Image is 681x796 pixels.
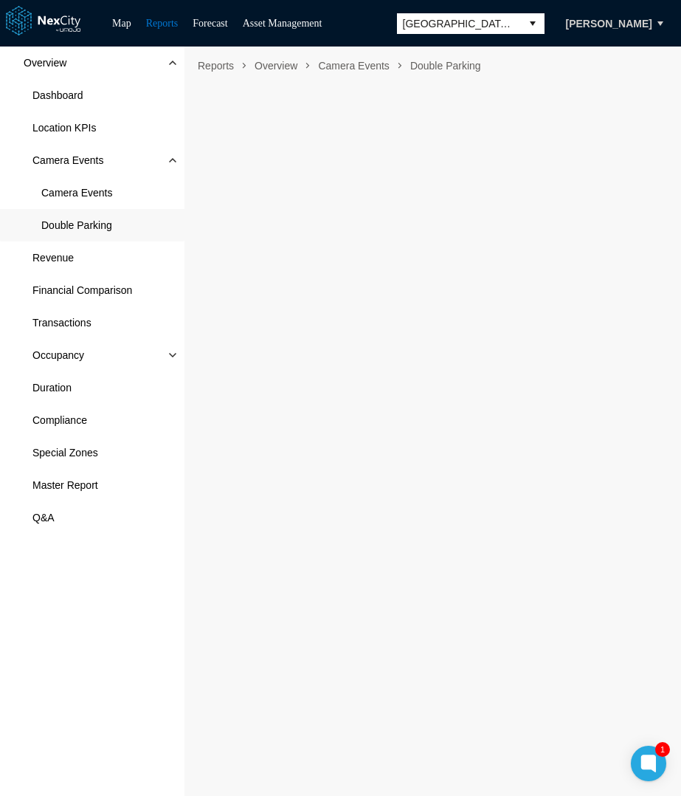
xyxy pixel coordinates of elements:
[249,54,303,78] span: Overview
[550,11,668,36] button: [PERSON_NAME]
[112,18,131,29] a: Map
[403,16,515,31] span: [GEOGRAPHIC_DATA][PERSON_NAME]
[32,380,72,395] span: Duration
[193,18,227,29] a: Forecast
[32,348,84,363] span: Occupancy
[32,510,55,525] span: Q&A
[404,54,487,78] span: Double Parking
[32,153,103,168] span: Camera Events
[243,18,322,29] a: Asset Management
[32,413,87,428] span: Compliance
[32,120,96,135] span: Location KPIs
[32,88,83,103] span: Dashboard
[655,742,670,757] div: 1
[32,445,98,460] span: Special Zones
[24,55,66,70] span: Overview
[146,18,179,29] a: Reports
[32,283,132,298] span: Financial Comparison
[41,185,112,200] span: Camera Events
[312,54,395,78] span: Camera Events
[32,250,74,265] span: Revenue
[41,218,112,233] span: Double Parking
[32,478,98,493] span: Master Report
[521,13,545,34] button: select
[192,54,240,78] span: Reports
[566,16,652,31] span: [PERSON_NAME]
[32,315,91,330] span: Transactions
